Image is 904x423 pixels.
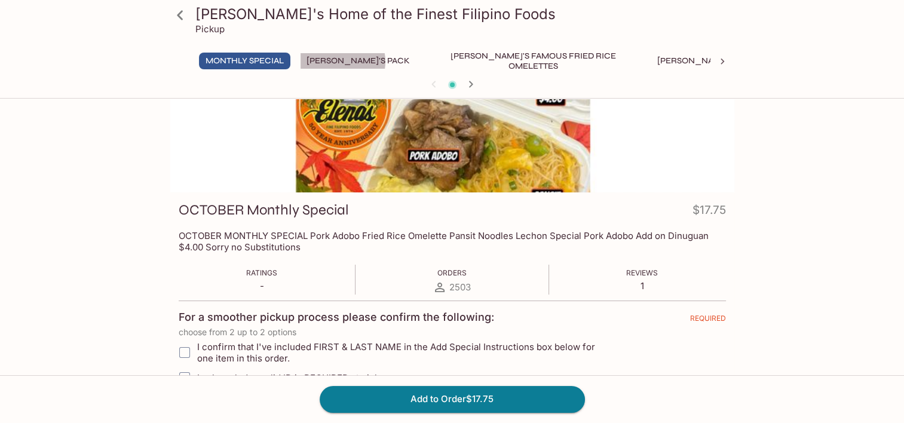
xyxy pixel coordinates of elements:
[195,5,730,23] h3: [PERSON_NAME]'s Home of the Finest Filipino Foods
[651,53,803,69] button: [PERSON_NAME]'s Mixed Plates
[199,53,290,69] button: Monthly Special
[179,327,726,337] p: choose from 2 up to 2 options
[179,311,494,324] h4: For a smoother pickup process please confirm the following:
[179,201,349,219] h3: OCTOBER Monthly Special
[626,280,658,292] p: 1
[320,386,585,412] button: Add to Order$17.75
[246,268,277,277] span: Ratings
[195,23,225,35] p: Pickup
[692,201,726,224] h4: $17.75
[626,268,658,277] span: Reviews
[179,230,726,253] p: OCTOBER MONTHLY SPECIAL Pork Adobo Fried Rice Omelette Pansit Noodles Lechon Special Pork Adobo A...
[300,53,416,69] button: [PERSON_NAME]'s Pack
[426,53,641,69] button: [PERSON_NAME]'s Famous Fried Rice Omelettes
[197,341,611,364] span: I confirm that I've included FIRST & LAST NAME in the Add Special Instructions box below for one ...
[170,34,734,192] div: OCTOBER Monthly Special
[246,280,277,292] p: -
[437,268,467,277] span: Orders
[197,372,393,384] span: I acknowledge valid ID is REQUIRED at pickup.
[449,281,471,293] span: 2503
[690,314,726,327] span: REQUIRED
